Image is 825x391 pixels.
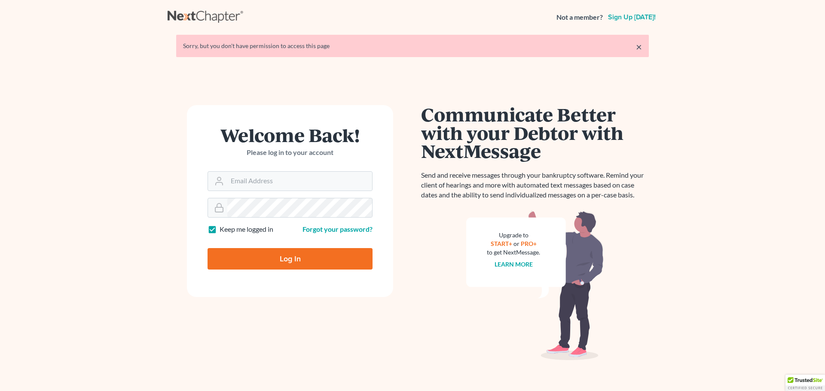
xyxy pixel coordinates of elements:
input: Email Address [227,172,372,191]
input: Log In [208,248,373,270]
span: or [513,240,519,247]
div: to get NextMessage. [487,248,540,257]
a: Sign up [DATE]! [606,14,657,21]
h1: Welcome Back! [208,126,373,144]
a: Forgot your password? [302,225,373,233]
p: Send and receive messages through your bankruptcy software. Remind your client of hearings and mo... [421,170,649,200]
label: Keep me logged in [220,224,273,234]
a: PRO+ [521,240,537,247]
a: Learn more [495,261,533,268]
img: nextmessage_bg-59042aed3d76b12b5cd301f8e5b87938c9018125f34e5fa2b7a6b67550977c72.svg [466,210,604,361]
a: × [636,42,642,52]
strong: Not a member? [556,12,603,22]
div: Upgrade to [487,231,540,239]
p: Please log in to your account [208,148,373,158]
a: START+ [491,240,512,247]
div: TrustedSite Certified [785,375,825,391]
div: Sorry, but you don't have permission to access this page [183,42,642,50]
h1: Communicate Better with your Debtor with NextMessage [421,105,649,160]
